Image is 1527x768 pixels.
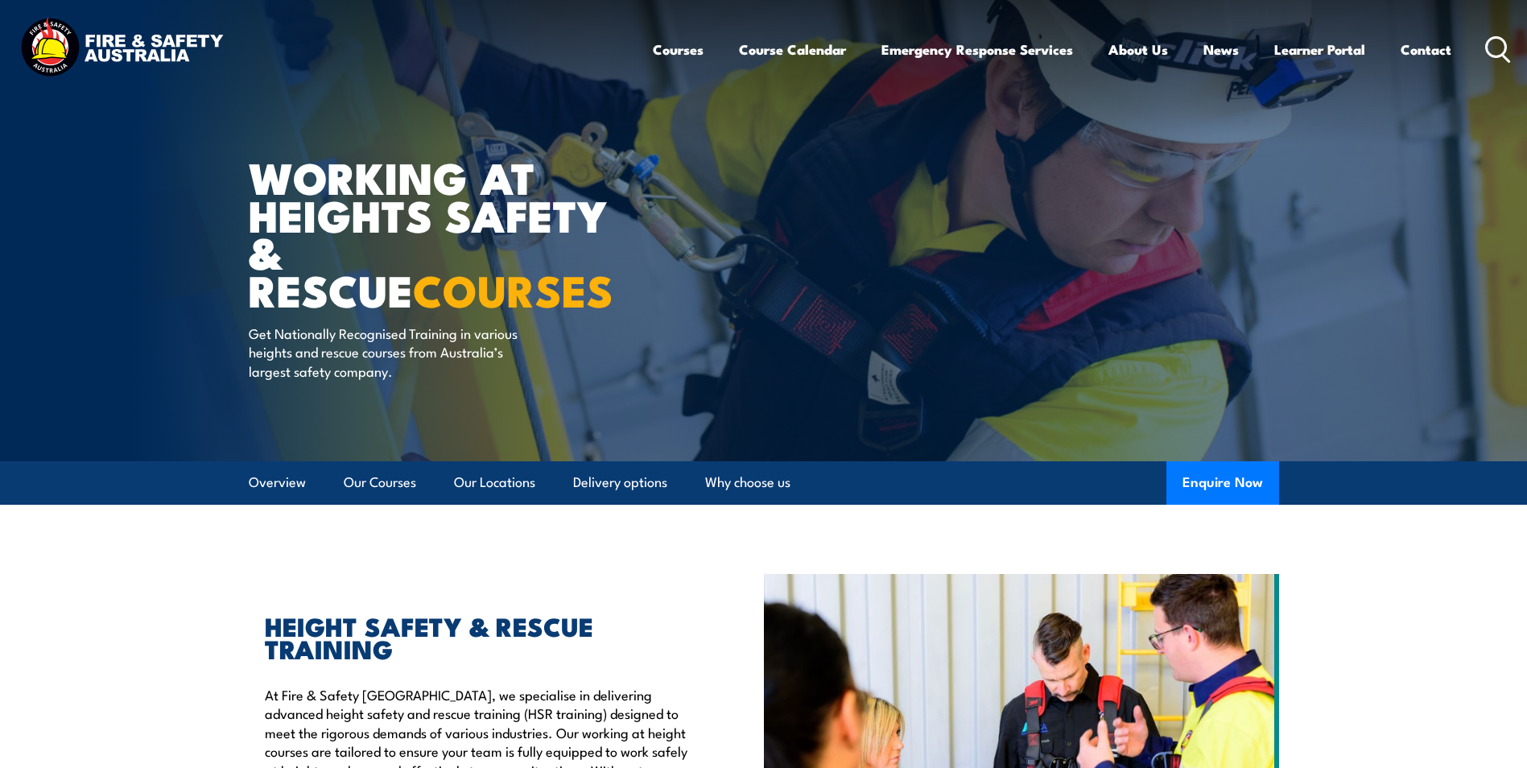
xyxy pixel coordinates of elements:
[344,461,416,504] a: Our Courses
[705,461,790,504] a: Why choose us
[265,614,690,659] h2: HEIGHT SAFETY & RESCUE TRAINING
[1274,28,1365,71] a: Learner Portal
[653,28,704,71] a: Courses
[1401,28,1451,71] a: Contact
[881,28,1073,71] a: Emergency Response Services
[573,461,667,504] a: Delivery options
[249,461,306,504] a: Overview
[249,158,646,308] h1: WORKING AT HEIGHTS SAFETY & RESCUE
[1203,28,1239,71] a: News
[1108,28,1168,71] a: About Us
[249,324,543,380] p: Get Nationally Recognised Training in various heights and rescue courses from Australia’s largest...
[739,28,846,71] a: Course Calendar
[454,461,535,504] a: Our Locations
[413,255,613,322] strong: COURSES
[1166,461,1279,505] button: Enquire Now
